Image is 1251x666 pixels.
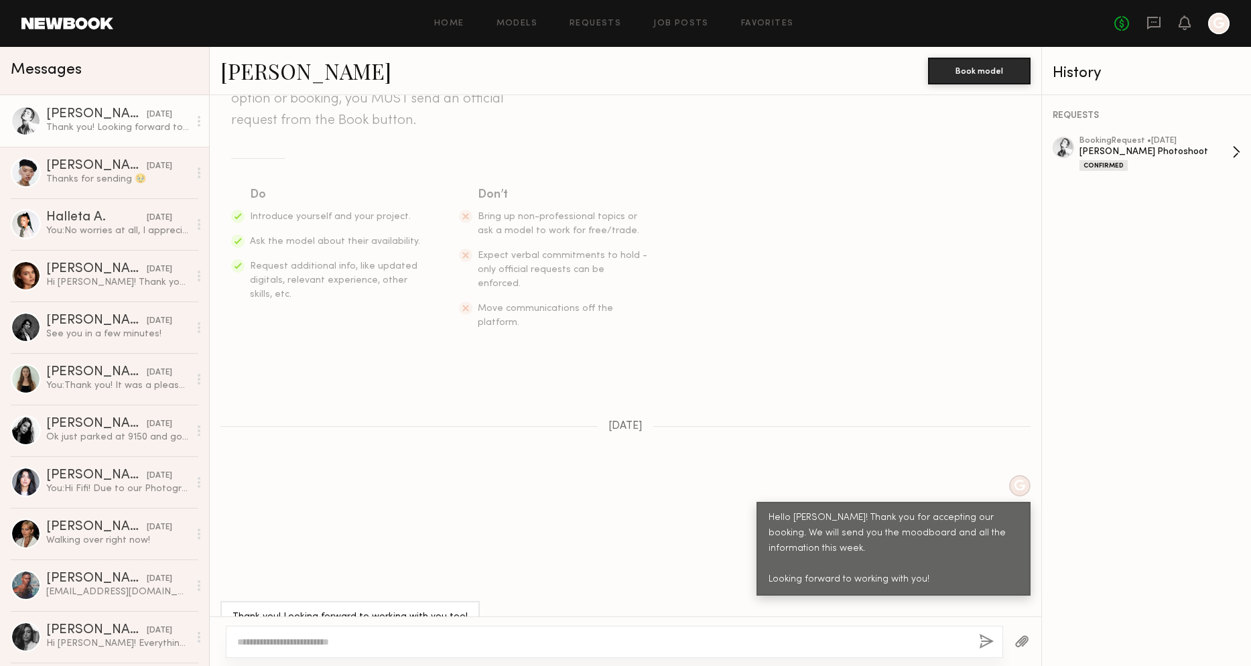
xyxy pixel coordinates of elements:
span: Ask the model about their availability. [250,237,420,246]
button: Book model [928,58,1031,84]
div: [PERSON_NAME] [46,521,147,534]
a: Models [497,19,537,28]
div: Hello [PERSON_NAME]! Thank you for accepting our booking. We will send you the moodboard and all ... [769,511,1018,588]
div: [DATE] [147,212,172,224]
a: bookingRequest •[DATE][PERSON_NAME] PhotoshootConfirmed [1079,137,1240,171]
a: Home [434,19,464,28]
div: [DATE] [147,470,172,482]
a: Favorites [741,19,794,28]
div: Do [250,186,421,204]
div: [PERSON_NAME] [46,159,147,173]
div: Thanks for sending 🥹 [46,173,189,186]
div: [PERSON_NAME] [46,108,147,121]
div: [DATE] [147,573,172,586]
div: [PERSON_NAME] [46,624,147,637]
div: Hi [PERSON_NAME]! Thank you so much for letting me know and I hope to work with you in the future 🤍 [46,276,189,289]
div: [DATE] [147,315,172,328]
div: [DATE] [147,418,172,431]
span: Introduce yourself and your project. [250,212,411,221]
div: You: Thank you! It was a pleasure working with you as well. [46,379,189,392]
div: [PERSON_NAME] Photoshoot [1079,145,1232,158]
div: [DATE] [147,160,172,173]
div: [PERSON_NAME] [46,469,147,482]
div: [PERSON_NAME] [46,417,147,431]
span: Expect verbal commitments to hold - only official requests can be enforced. [478,251,647,288]
span: Request additional info, like updated digitals, relevant experience, other skills, etc. [250,262,417,299]
div: [PERSON_NAME] [46,366,147,379]
div: Hi [PERSON_NAME]! Everything looks good 😊 I don’t think I have a plain long sleeve white shirt th... [46,637,189,650]
div: You: No worries at all, I appreciate you letting me know. Take care [46,224,189,237]
div: Thank you! Looking forward to working with you too! [233,610,468,625]
div: Don’t [478,186,649,204]
div: [PERSON_NAME] [46,572,147,586]
div: [DATE] [147,521,172,534]
div: Thank you! Looking forward to working with you too! [46,121,189,134]
div: You: Hi Fifi! Due to our Photographer changing schedule, we will have to reschedule our shoot! I ... [46,482,189,495]
div: Walking over right now! [46,534,189,547]
div: [DATE] [147,367,172,379]
div: Confirmed [1079,160,1128,171]
div: [PERSON_NAME] [46,263,147,276]
div: [DATE] [147,109,172,121]
div: Ok just parked at 9150 and going to walk over [46,431,189,444]
div: Halleta A. [46,211,147,224]
a: G [1208,13,1230,34]
div: See you in a few minutes! [46,328,189,340]
span: Move communications off the platform. [478,304,613,327]
span: Messages [11,62,82,78]
div: [DATE] [147,263,172,276]
span: Bring up non-professional topics or ask a model to work for free/trade. [478,212,639,235]
a: [PERSON_NAME] [220,56,391,85]
div: History [1053,66,1240,81]
div: REQUESTS [1053,111,1240,121]
div: [DATE] [147,624,172,637]
span: [DATE] [608,421,643,432]
div: booking Request • [DATE] [1079,137,1232,145]
a: Job Posts [653,19,709,28]
a: Requests [570,19,621,28]
a: Book model [928,64,1031,76]
div: [EMAIL_ADDRESS][DOMAIN_NAME] [46,586,189,598]
div: [PERSON_NAME] [46,314,147,328]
